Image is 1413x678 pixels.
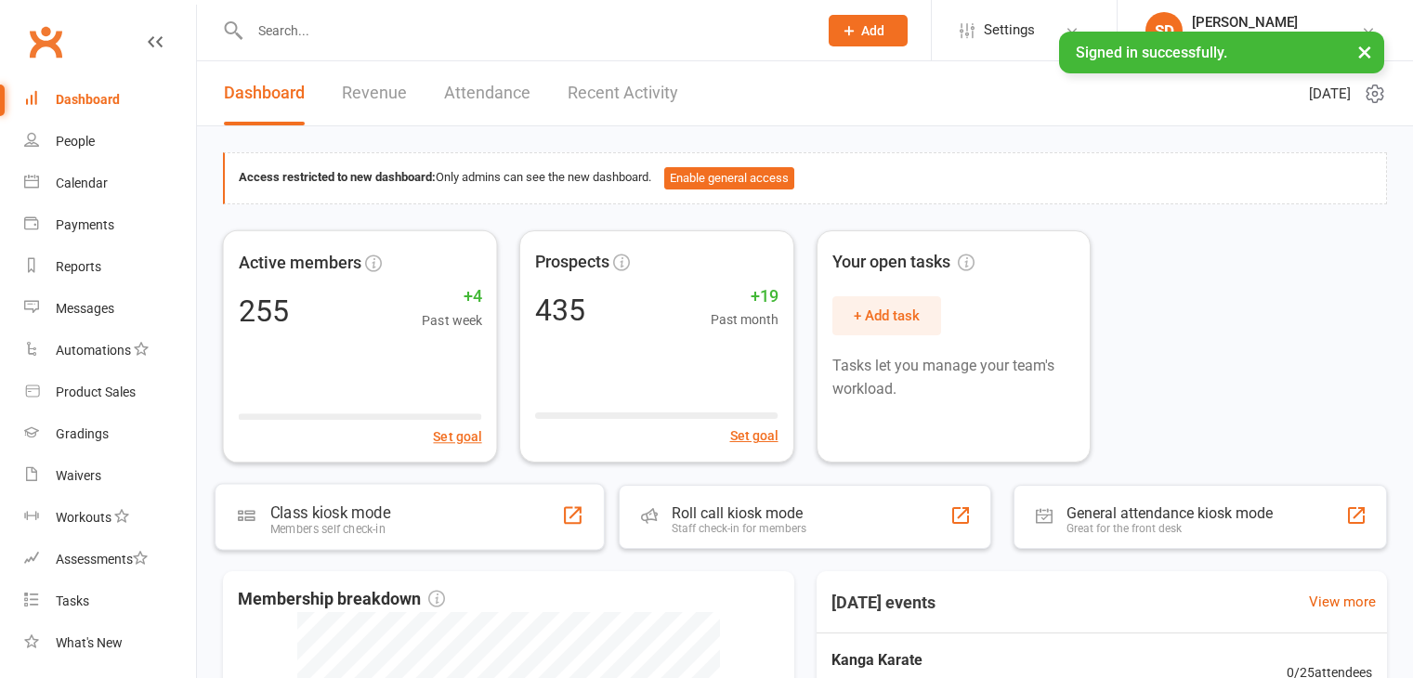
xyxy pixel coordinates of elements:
[832,249,975,276] span: Your open tasks
[239,249,361,276] span: Active members
[1076,44,1227,61] span: Signed in successfully.
[56,259,101,274] div: Reports
[1309,591,1376,613] a: View more
[24,372,196,413] a: Product Sales
[56,343,131,358] div: Automations
[239,167,1372,189] div: Only admins can see the new dashboard.
[24,455,196,497] a: Waivers
[832,296,941,335] button: + Add task
[24,204,196,246] a: Payments
[270,503,390,522] div: Class kiosk mode
[224,61,305,125] a: Dashboard
[239,170,436,184] strong: Access restricted to new dashboard:
[24,288,196,330] a: Messages
[730,425,778,446] button: Set goal
[422,282,481,309] span: +4
[24,246,196,288] a: Reports
[711,309,778,330] span: Past month
[56,468,101,483] div: Waivers
[22,19,69,65] a: Clubworx
[831,648,1166,672] span: Kanga Karate
[56,176,108,190] div: Calendar
[24,622,196,664] a: What's New
[56,426,109,441] div: Gradings
[1309,83,1351,105] span: [DATE]
[24,121,196,163] a: People
[535,295,585,325] div: 435
[24,163,196,204] a: Calendar
[1145,12,1183,49] div: SD
[56,593,89,608] div: Tasks
[56,635,123,650] div: What's New
[829,15,908,46] button: Add
[239,295,289,325] div: 255
[861,23,884,38] span: Add
[24,539,196,580] a: Assessments
[24,79,196,121] a: Dashboard
[24,580,196,622] a: Tasks
[24,413,196,455] a: Gradings
[342,61,407,125] a: Revenue
[568,61,678,125] a: Recent Activity
[1192,14,1361,31] div: [PERSON_NAME]
[238,586,445,613] span: Membership breakdown
[56,510,111,525] div: Workouts
[672,504,806,522] div: Roll call kiosk mode
[56,301,114,316] div: Messages
[24,330,196,372] a: Automations
[817,586,950,619] h3: [DATE] events
[244,18,805,44] input: Search...
[1192,31,1361,47] div: Okami Kai Karate Forrestdale
[433,425,481,446] button: Set goal
[24,497,196,539] a: Workouts
[422,309,481,330] span: Past week
[56,134,95,149] div: People
[56,217,114,232] div: Payments
[1066,522,1273,535] div: Great for the front desk
[672,522,806,535] div: Staff check-in for members
[711,283,778,310] span: +19
[56,552,148,567] div: Assessments
[664,167,794,189] button: Enable general access
[1348,32,1381,72] button: ×
[832,354,1075,401] p: Tasks let you manage your team's workload.
[444,61,530,125] a: Attendance
[1066,504,1273,522] div: General attendance kiosk mode
[270,522,390,536] div: Members self check-in
[984,9,1035,51] span: Settings
[535,249,609,276] span: Prospects
[56,385,136,399] div: Product Sales
[56,92,120,107] div: Dashboard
